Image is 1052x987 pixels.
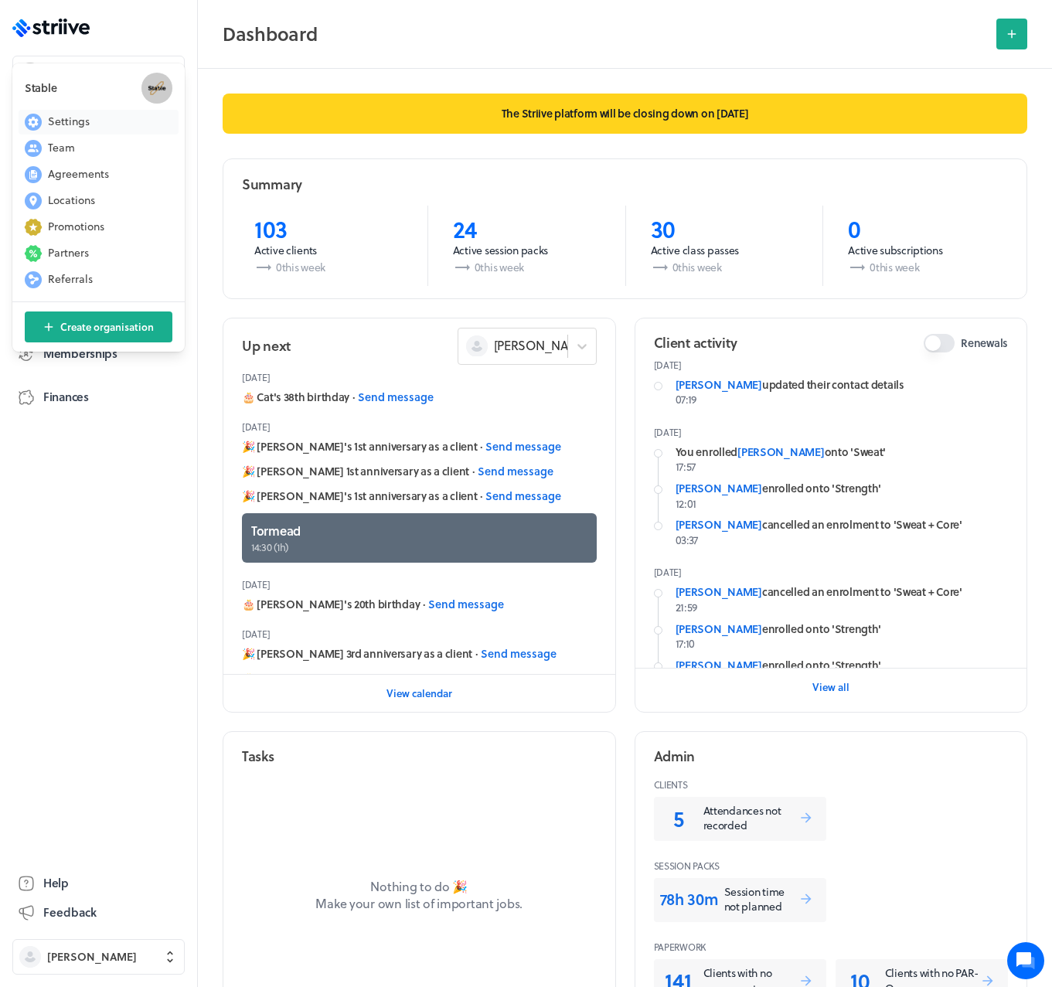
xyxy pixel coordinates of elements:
div: 🎉 [PERSON_NAME]'s 1st anniversary as a client [242,488,597,504]
h2: We're here to help. Ask us anything! [23,91,286,141]
h2: Tasks [242,747,274,766]
span: View calendar [386,686,452,700]
header: Session Packs [654,853,1009,878]
a: [PERSON_NAME] [676,621,762,637]
p: [DATE] [654,566,1009,578]
iframe: gist-messenger-bubble-iframe [1007,942,1044,979]
button: View all [812,672,849,703]
header: [DATE] [242,414,597,439]
p: 0 this week [651,258,798,277]
span: Referrals [48,271,93,287]
p: 5 [660,803,697,833]
span: Team [48,140,75,155]
div: 🎉 [PERSON_NAME]'s 1st anniversary as a client [242,439,597,454]
span: See all [249,170,282,181]
p: Attendances not recorded [703,803,798,833]
div: 🎉 [PERSON_NAME] 3rd anniversary as a client [242,646,597,662]
a: 5Attendances not recorded [654,797,826,841]
a: [PERSON_NAME] [676,516,762,533]
button: Promotions [19,215,179,240]
p: 0 this week [848,258,996,277]
button: Agreements [19,162,179,187]
button: View calendar [386,678,452,709]
a: 103Active clients0this week [230,206,427,286]
p: The Striive platform will be closing down on [DATE] [223,94,1027,134]
div: You enrolled onto 'Sweat' [676,444,1009,460]
p: 03:37 [676,533,1009,548]
span: Create organisation [60,320,154,334]
header: Clients [654,772,1009,797]
span: · [475,646,478,662]
button: Send message [481,646,557,662]
a: [PERSON_NAME] [737,444,824,460]
header: [DATE] [242,572,597,597]
a: [PERSON_NAME] [676,584,762,600]
button: Send message [428,597,504,612]
span: Locations [48,192,95,208]
span: · [480,439,482,454]
a: 78h 30mSession time not planned [654,878,826,922]
span: View all [812,680,849,694]
div: 🎉 [PERSON_NAME] 1st anniversary as a client [242,464,597,479]
p: 0 [848,215,996,243]
img: Stable [141,73,172,104]
span: Settings [48,114,90,129]
header: [DATE] [242,621,597,646]
span: · [480,488,482,504]
button: Locations [19,189,179,213]
div: 🎂 [PERSON_NAME]'s 20th birthday [242,597,597,612]
p: 78h 30m [660,888,718,910]
a: 30Active class passes0this week [625,206,823,286]
span: Agreements [48,166,109,182]
button: Renewals [924,334,955,352]
header: [DATE] [242,365,597,390]
p: Active subscriptions [848,243,996,258]
span: · [472,464,475,479]
p: 17:10 [676,636,1009,652]
h2: Admin [654,747,696,766]
button: Partners [19,241,179,266]
p: 24 [453,215,601,243]
p: Session time not planned [724,884,798,914]
button: Team [19,136,179,161]
span: · [423,597,425,612]
p: 07:19 [676,392,1009,407]
p: [DATE] [654,359,1009,371]
span: Renewals [961,335,1008,351]
h1: Hi [PERSON_NAME] [23,63,286,88]
div: 🎂 Cat's 38th birthday [242,390,597,405]
div: enrolled onto 'Strength' [676,621,1009,637]
div: Hi [PERSON_NAME], Thanks for this. I’m hoping I will be all set up on Clubright for the [DATE] Ab... [24,234,285,277]
div: cancelled an enrolment to 'Sweat + Core' [676,584,1009,600]
p: 103 [254,215,403,243]
p: [DATE] [654,426,1009,438]
a: [PERSON_NAME] [676,480,762,496]
a: 24Active session packs0this week [427,206,625,286]
div: enrolled onto 'Strength' [676,658,1009,673]
h2: Recent conversations [27,168,249,183]
button: Send message [358,390,434,405]
img: US [24,202,55,233]
button: Send message [485,439,561,454]
button: Create organisation [25,311,172,342]
span: · [417,671,420,686]
p: Active session packs [453,243,601,258]
h2: Summary [242,175,302,194]
h2: Client activity [654,333,737,352]
span: Partners [48,245,89,260]
div: 🎂 [PERSON_NAME]' 35th birthday [242,671,597,686]
h3: Stable [25,80,129,96]
button: Settings [19,110,179,134]
button: Send message [485,488,561,504]
span: · [352,390,355,405]
p: Active class passes [651,243,798,258]
a: [PERSON_NAME] [676,376,762,393]
p: 0 this week [453,258,601,277]
span: Promotions [48,219,104,234]
p: Active clients [254,243,403,258]
h2: Up next [242,336,291,356]
a: 0Active subscriptions0this week [822,206,1020,286]
span: [DATE] [24,288,58,300]
p: 0 this week [254,258,403,277]
button: Send message [478,464,553,479]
